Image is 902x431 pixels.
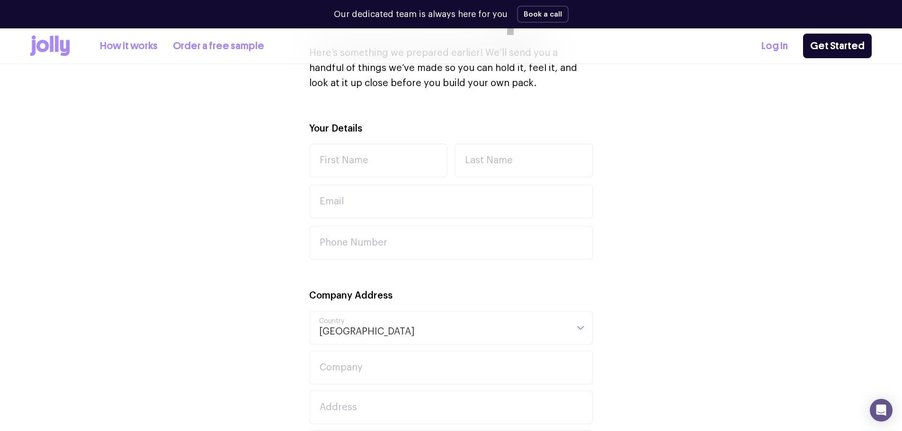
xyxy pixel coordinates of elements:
[517,6,569,23] button: Book a call
[870,399,893,422] div: Open Intercom Messenger
[415,312,568,344] input: Search for option
[334,8,508,21] p: Our dedicated team is always here for you
[309,289,393,303] label: Company Address
[173,38,264,54] a: Order a free sample
[319,312,415,344] span: [GEOGRAPHIC_DATA]
[309,122,362,136] label: Your Details
[309,311,593,345] div: Search for option
[803,34,872,58] a: Get Started
[761,38,788,54] a: Log In
[309,45,593,91] p: Here’s something we prepared earlier! We’ll send you a handful of things we’ve made so you can ho...
[100,38,158,54] a: How it works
